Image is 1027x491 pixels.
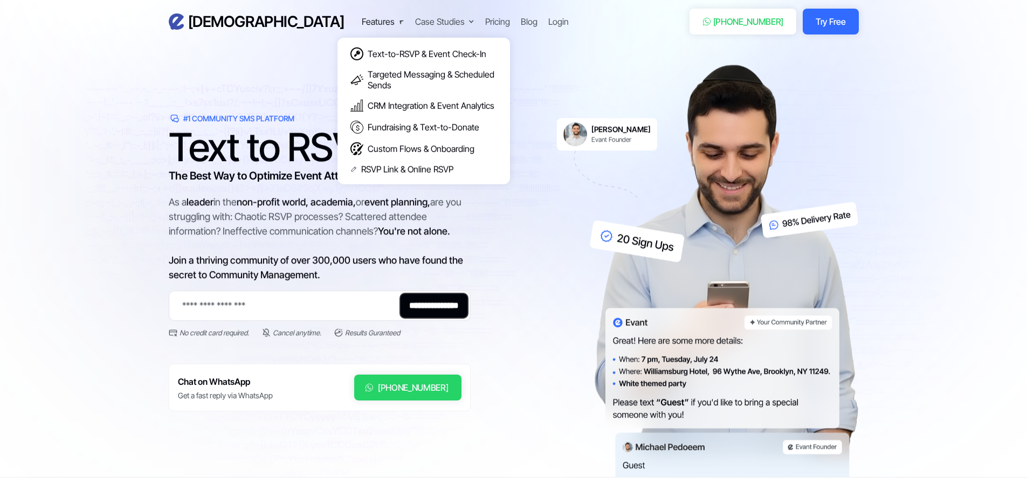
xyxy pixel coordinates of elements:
a: [PERSON_NAME]Evant Founder [557,119,657,151]
a: Text-to-RSVP & Event Check-In [343,43,505,65]
div: Case Studies [415,15,465,28]
div: Features [362,15,404,28]
a: Try Free [803,9,858,34]
div: Text-to-RSVP & Event Check-In [368,49,486,59]
div: Cancel anytime. [273,328,321,338]
h3: [DEMOGRAPHIC_DATA] [188,12,344,31]
h3: The Best Way to Optimize Event Attendance [169,168,471,184]
div: Fundraising & Text-to-Donate [368,122,479,133]
h1: Text to RSVP [169,132,471,164]
div: [PHONE_NUMBER] [713,15,784,28]
span: You're not alone. [378,226,450,237]
div: Targeted Messaging & Scheduled Sends [368,69,497,91]
form: Email Form 2 [169,291,471,338]
span: leader [187,197,213,208]
h6: [PERSON_NAME] [591,125,651,135]
div: #1 Community SMS Platform [183,114,294,125]
a: Custom Flows & Onboarding [343,138,505,160]
div: Evant Founder [591,136,651,144]
a: Fundraising & Text-to-Donate [343,116,505,138]
div: [PHONE_NUMBER] [378,381,449,394]
a: Login [548,15,569,28]
div: Features [362,15,395,28]
span: non-profit world, academia, [237,197,356,208]
a: [PHONE_NUMBER] [354,375,461,400]
nav: Features [337,32,510,184]
div: RSVP Link & Online RSVP [361,164,453,175]
h6: Chat on WhatsApp [178,375,273,389]
a: home [169,12,344,31]
div: Get a fast reply via WhatsApp [178,390,273,401]
a: Pricing [485,15,510,28]
a: Blog [521,15,537,28]
a: Targeted Messaging & Scheduled Sends [343,65,505,95]
div: No credit card required. [180,328,249,338]
span: event planning, [364,197,430,208]
a: [PHONE_NUMBER] [690,9,797,34]
div: Results Guranteed [345,328,400,338]
a: RSVP Link & Online RSVP [343,160,505,179]
div: As a in the or are you struggling with: Chaotic RSVP processes? Scattered attendee information? I... [169,195,471,282]
div: Case Studies [415,15,474,28]
div: Custom Flows & Onboarding [368,143,474,154]
div: CRM Integration & Event Analytics [368,100,494,111]
a: CRM Integration & Event Analytics [343,95,505,116]
span: Join a thriving community of over 300,000 users who have found the secret to Community Management. [169,255,463,281]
